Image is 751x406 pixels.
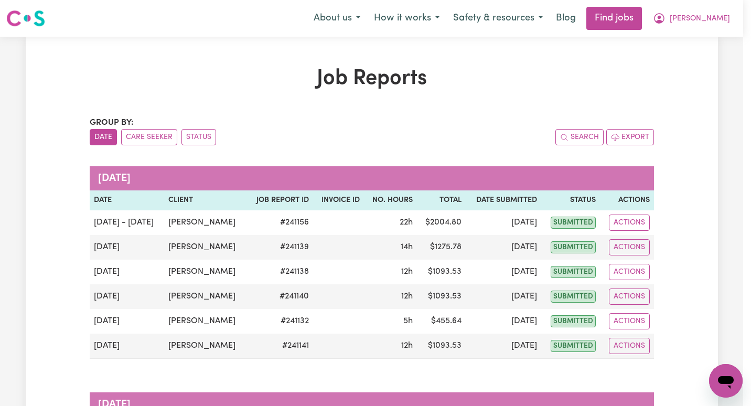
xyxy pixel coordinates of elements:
[606,129,654,145] button: Export
[550,7,582,30] a: Blog
[609,239,650,255] button: Actions
[90,235,164,260] td: [DATE]
[600,190,654,210] th: Actions
[551,340,596,352] span: submitted
[466,260,541,284] td: [DATE]
[164,235,246,260] td: [PERSON_NAME]
[307,7,367,29] button: About us
[164,190,246,210] th: Client
[417,210,466,235] td: $ 2004.80
[364,190,417,210] th: No. Hours
[164,210,246,235] td: [PERSON_NAME]
[551,241,596,253] span: submitted
[164,334,246,359] td: [PERSON_NAME]
[121,129,177,145] button: sort invoices by care seeker
[417,309,466,334] td: $ 455.64
[246,210,313,235] td: # 241156
[401,268,413,276] span: 12 hours
[367,7,446,29] button: How it works
[246,190,313,210] th: Job Report ID
[551,217,596,229] span: submitted
[401,243,413,251] span: 14 hours
[466,235,541,260] td: [DATE]
[246,309,313,334] td: # 241132
[400,218,413,227] span: 22 hours
[417,284,466,309] td: $ 1093.53
[90,309,164,334] td: [DATE]
[417,190,466,210] th: Total
[446,7,550,29] button: Safety & resources
[90,190,164,210] th: Date
[670,13,730,25] span: [PERSON_NAME]
[417,334,466,359] td: $ 1093.53
[586,7,642,30] a: Find jobs
[403,317,413,325] span: 5 hours
[246,260,313,284] td: # 241138
[417,260,466,284] td: $ 1093.53
[609,313,650,329] button: Actions
[609,338,650,354] button: Actions
[466,334,541,359] td: [DATE]
[6,9,45,28] img: Careseekers logo
[90,129,117,145] button: sort invoices by date
[181,129,216,145] button: sort invoices by paid status
[90,210,164,235] td: [DATE] - [DATE]
[609,264,650,280] button: Actions
[466,210,541,235] td: [DATE]
[90,166,654,190] caption: [DATE]
[313,190,364,210] th: Invoice ID
[6,6,45,30] a: Careseekers logo
[466,309,541,334] td: [DATE]
[164,309,246,334] td: [PERSON_NAME]
[609,215,650,231] button: Actions
[164,284,246,309] td: [PERSON_NAME]
[709,364,743,398] iframe: Button to launch messaging window
[401,341,413,350] span: 12 hours
[551,291,596,303] span: submitted
[90,66,654,91] h1: Job Reports
[646,7,737,29] button: My Account
[541,190,599,210] th: Status
[90,119,134,127] span: Group by:
[417,235,466,260] td: $ 1275.78
[555,129,604,145] button: Search
[466,190,541,210] th: Date Submitted
[466,284,541,309] td: [DATE]
[551,315,596,327] span: submitted
[246,284,313,309] td: # 241140
[90,284,164,309] td: [DATE]
[246,334,313,359] td: # 241141
[246,235,313,260] td: # 241139
[90,334,164,359] td: [DATE]
[164,260,246,284] td: [PERSON_NAME]
[551,266,596,278] span: submitted
[401,292,413,301] span: 12 hours
[90,260,164,284] td: [DATE]
[609,289,650,305] button: Actions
